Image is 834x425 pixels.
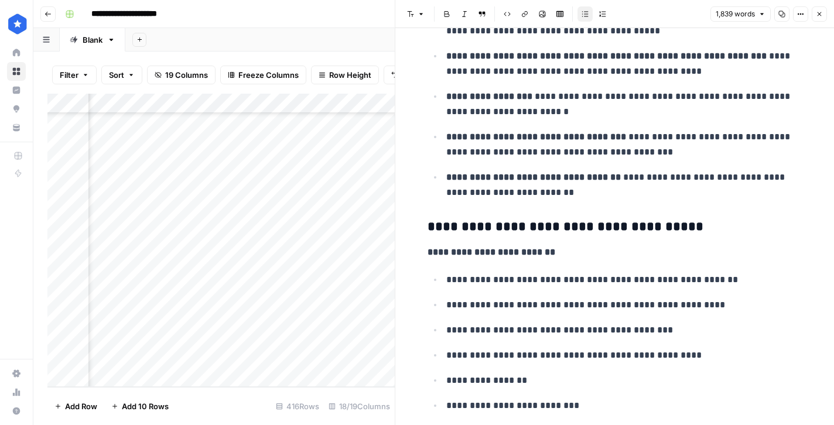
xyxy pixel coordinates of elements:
[710,6,771,22] button: 1,839 words
[271,397,324,416] div: 416 Rows
[7,13,28,35] img: ConsumerAffairs Logo
[329,69,371,81] span: Row Height
[83,34,102,46] div: Blank
[716,9,755,19] span: 1,839 words
[7,383,26,402] a: Usage
[311,66,379,84] button: Row Height
[7,43,26,62] a: Home
[7,62,26,81] a: Browse
[60,69,78,81] span: Filter
[122,400,169,412] span: Add 10 Rows
[109,69,124,81] span: Sort
[60,28,125,52] a: Blank
[7,118,26,137] a: Your Data
[220,66,306,84] button: Freeze Columns
[7,402,26,420] button: Help + Support
[101,66,142,84] button: Sort
[7,81,26,100] a: Insights
[324,397,395,416] div: 18/19 Columns
[7,364,26,383] a: Settings
[65,400,97,412] span: Add Row
[165,69,208,81] span: 19 Columns
[7,100,26,118] a: Opportunities
[47,397,104,416] button: Add Row
[238,69,299,81] span: Freeze Columns
[104,397,176,416] button: Add 10 Rows
[7,9,26,39] button: Workspace: ConsumerAffairs
[147,66,216,84] button: 19 Columns
[52,66,97,84] button: Filter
